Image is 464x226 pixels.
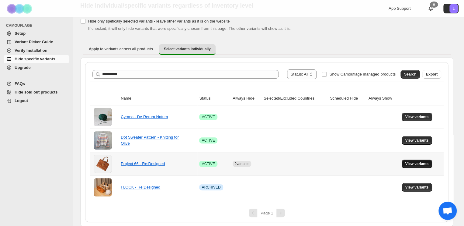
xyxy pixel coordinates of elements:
span: Export [426,72,438,77]
a: Upgrade [4,63,69,72]
span: Show Camouflage managed products [329,72,396,76]
a: Project 66 - Re:Designed [121,161,165,166]
a: Hide specific variants [4,55,69,63]
a: Setup [4,29,69,38]
button: View variants [402,113,432,121]
span: View variants [405,161,429,166]
span: Setup [15,31,26,36]
a: Logout [4,97,69,105]
a: Variant Picker Guide [4,38,69,46]
a: 0 [428,5,434,12]
button: Search [400,70,420,79]
span: ACTIVE [202,161,215,166]
span: Search [404,72,416,77]
button: View variants [402,136,432,145]
img: Project 66 - Re:Designed [94,155,112,173]
span: ARCHIVED [202,185,220,190]
span: CAMOUFLAGE [6,23,70,28]
span: View variants [405,115,429,119]
text: L [453,7,455,10]
th: Selected/Excluded Countries [262,92,328,105]
img: Dot Sweater Pattern - Knitting for Olive [94,131,112,150]
span: Logout [15,98,28,103]
th: Status [197,92,231,105]
span: Hide sold out products [15,90,58,94]
span: Select variants individually [164,47,211,51]
a: Hide sold out products [4,88,69,97]
span: If checked, it will only hide variants that were specifically chosen from this page. The other va... [88,26,291,31]
span: Hide only spefically selected variants - leave other variants as it is on the website [88,19,230,23]
img: Cyrano - De Rerum Natura [94,108,112,126]
th: Scheduled Hide [328,92,367,105]
span: Page 1 [261,211,273,215]
button: View variants [402,183,432,192]
button: Export [422,70,441,79]
button: Select variants individually [159,44,216,55]
span: App Support [389,6,410,11]
span: View variants [405,185,429,190]
button: View variants [402,160,432,168]
button: Avatar with initials L [443,4,459,13]
th: Always Hide [231,92,262,105]
span: View variants [405,138,429,143]
nav: Pagination [90,209,444,217]
button: Apply to variants across all products [84,44,158,54]
span: ACTIVE [202,115,215,119]
div: 0 [430,2,438,8]
th: Always Show [367,92,400,105]
span: Verify Installation [15,48,47,53]
span: Variant Picker Guide [15,40,53,44]
span: 2 variants [234,162,249,166]
a: FLOCK - Re:Designed [121,185,160,189]
img: Camouflage [5,0,35,17]
span: Avatar with initials L [449,4,458,13]
a: Verify Installation [4,46,69,55]
span: FAQs [15,81,25,86]
span: Apply to variants across all products [89,47,153,51]
span: ACTIVE [202,138,215,143]
span: Hide specific variants [15,57,55,61]
img: FLOCK - Re:Designed [94,178,112,196]
a: Open chat [438,202,457,220]
a: Cyrano - De Rerum Natura [121,115,168,119]
span: Upgrade [15,65,31,70]
th: Name [119,92,197,105]
a: Dot Sweater Pattern - Knitting for Olive [121,135,179,146]
a: FAQs [4,79,69,88]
